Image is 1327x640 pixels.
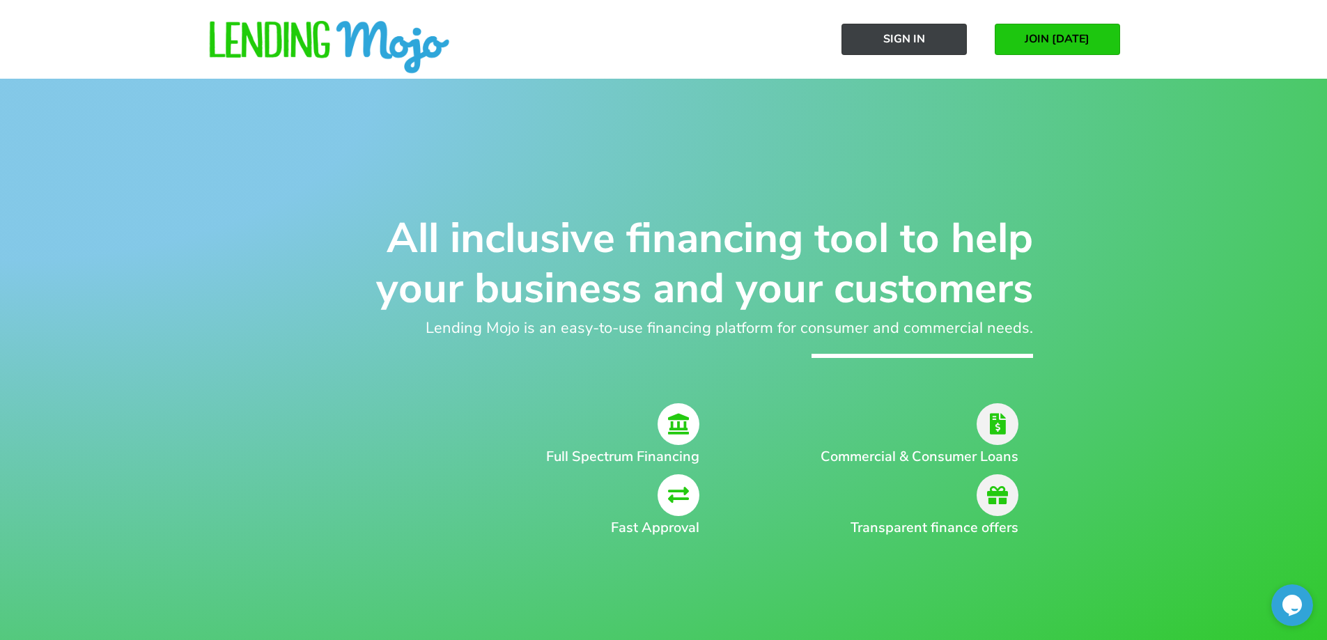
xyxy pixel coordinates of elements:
h1: All inclusive financing tool to help your business and your customers [295,213,1033,313]
a: JOIN [DATE] [995,24,1120,55]
iframe: chat widget [1271,584,1313,626]
span: JOIN [DATE] [1025,33,1089,45]
h2: Commercial & Consumer Loans [797,446,1018,467]
h2: Full Spectrum Financing [357,446,700,467]
span: Sign In [883,33,925,45]
h2: Fast Approval [357,517,700,538]
h2: Transparent finance offers [797,517,1018,538]
h2: Lending Mojo is an easy-to-use financing platform for consumer and commercial needs. [295,317,1033,340]
a: Sign In [841,24,967,55]
img: lm-horizontal-logo [208,21,451,75]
